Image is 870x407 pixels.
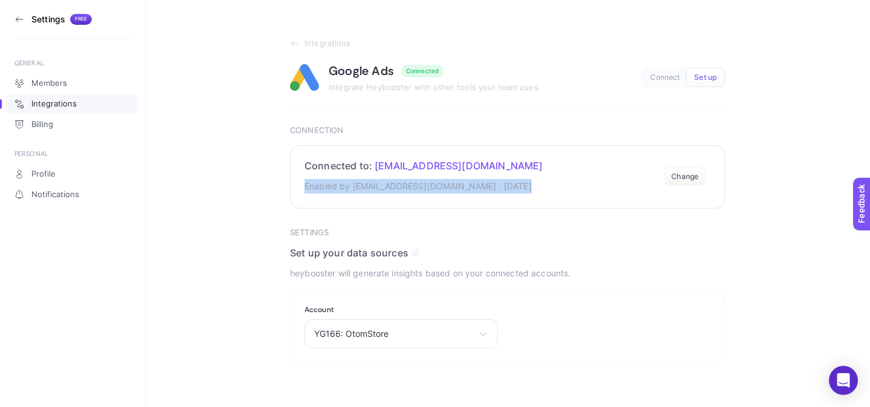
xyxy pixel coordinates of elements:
[31,190,79,200] span: Notifications
[304,39,351,48] span: Integrations
[7,185,138,204] a: Notifications
[31,169,56,179] span: Profile
[304,179,543,194] p: Enabled by [EMAIL_ADDRESS][DOMAIN_NAME] · [DATE]
[406,67,439,74] div: Connected
[304,305,498,314] label: Account
[7,164,138,184] a: Profile
[643,69,687,86] button: Connect
[290,126,725,135] h3: Connection
[329,82,541,92] span: Integrate Heybooster with other tools your team uses.
[329,63,394,79] h1: Google Ads
[31,15,65,24] h3: Settings
[7,115,138,134] a: Billing
[7,4,46,13] span: Feedback
[694,73,717,82] span: Set up
[290,247,408,259] span: Set up your data sources
[650,73,680,82] span: Connect
[290,228,725,238] h3: Settings
[687,69,724,86] button: Set up
[7,94,138,114] a: Integrations
[31,99,77,109] span: Integrations
[829,366,858,395] div: Open Intercom Messenger
[31,120,53,129] span: Billing
[14,58,130,68] div: GENERAL
[7,74,138,93] a: Members
[314,329,474,339] span: YG166: OtomStore
[31,79,67,88] span: Members
[14,149,130,158] div: PERSONAL
[664,167,706,186] button: Change
[75,16,87,22] span: Free
[290,39,725,48] a: Integrations
[375,160,543,172] span: [EMAIL_ADDRESS][DOMAIN_NAME]
[304,160,543,172] h2: Connected to:
[290,266,725,281] p: heybooster will generate insights based on your connected accounts.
